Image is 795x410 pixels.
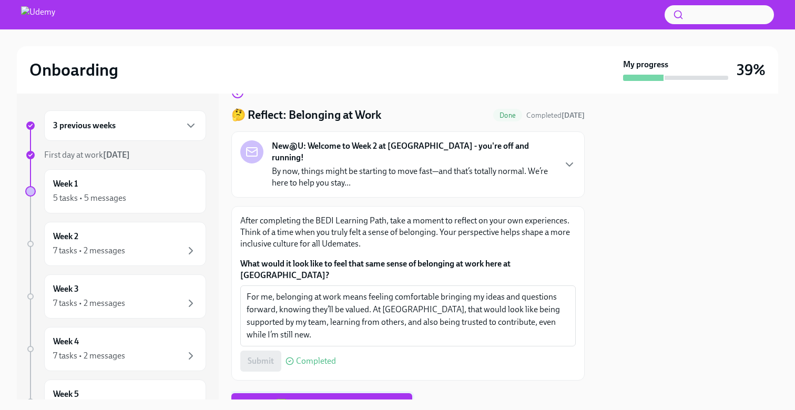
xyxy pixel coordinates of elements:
[103,150,130,160] strong: [DATE]
[272,140,555,163] strong: New@U: Welcome to Week 2 at [GEOGRAPHIC_DATA] - you're off and running!
[53,245,125,257] div: 7 tasks • 2 messages
[231,107,381,123] h4: 🤔 Reflect: Belonging at Work
[25,274,206,319] a: Week 37 tasks • 2 messages
[53,298,125,309] div: 7 tasks • 2 messages
[240,215,576,250] p: After completing the BEDI Learning Path, take a moment to reflect on your own experiences. Think ...
[44,110,206,141] div: 3 previous weeks
[53,350,125,362] div: 7 tasks • 2 messages
[25,222,206,266] a: Week 27 tasks • 2 messages
[25,169,206,213] a: Week 15 tasks • 5 messages
[562,111,585,120] strong: [DATE]
[21,6,55,23] img: Udemy
[526,110,585,120] span: September 29th, 2025 11:17
[44,150,130,160] span: First day at work
[737,60,766,79] h3: 39%
[53,178,78,190] h6: Week 1
[272,166,555,189] p: By now, things might be starting to move fast—and that’s totally normal. We’re here to help you s...
[493,111,522,119] span: Done
[53,388,79,400] h6: Week 5
[53,192,126,204] div: 5 tasks • 5 messages
[239,398,405,409] span: Next task : ✅ Do: Join a Community or Event!
[53,231,78,242] h6: Week 2
[29,59,118,80] h2: Onboarding
[53,336,79,347] h6: Week 4
[247,291,569,341] textarea: For me, belonging at work means feeling comfortable bringing my ideas and questions forward, know...
[240,258,576,281] label: What would it look like to feel that same sense of belonging at work here at [GEOGRAPHIC_DATA]?
[53,120,116,131] h6: 3 previous weeks
[53,283,79,295] h6: Week 3
[25,149,206,161] a: First day at work[DATE]
[623,59,668,70] strong: My progress
[526,111,585,120] span: Completed
[25,327,206,371] a: Week 47 tasks • 2 messages
[296,357,336,365] span: Completed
